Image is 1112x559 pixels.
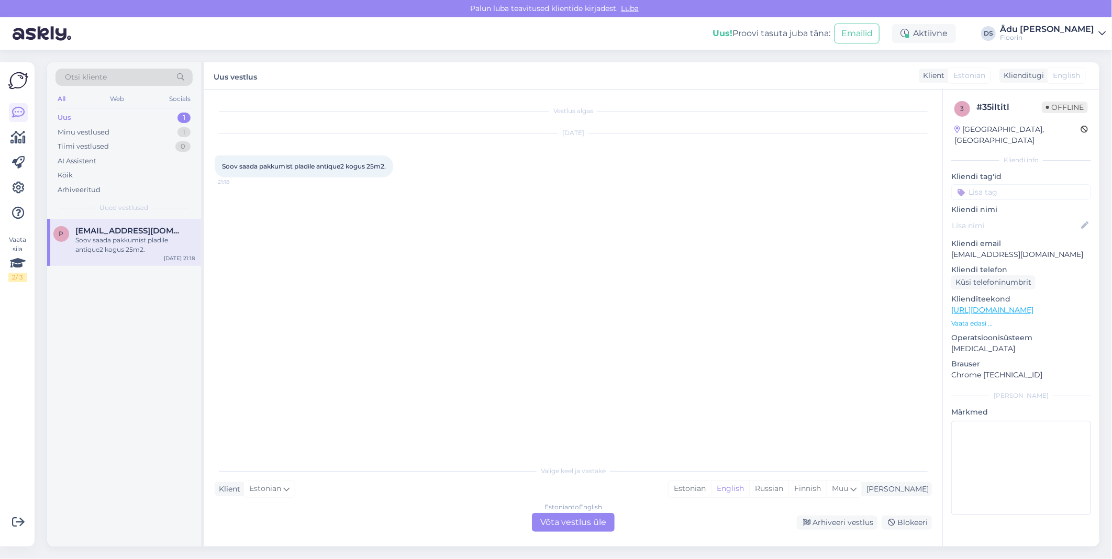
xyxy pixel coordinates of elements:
span: 3 [961,105,964,113]
div: Uus [58,113,71,123]
span: p [59,230,64,238]
div: Estonian [669,481,711,497]
div: [PERSON_NAME] [951,391,1091,400]
b: Uus! [713,28,732,38]
p: Kliendi tag'id [951,171,1091,182]
div: [DATE] 21:18 [164,254,195,262]
div: Russian [749,481,788,497]
p: Kliendi telefon [951,264,1091,275]
input: Lisa nimi [952,220,1079,231]
p: [EMAIL_ADDRESS][DOMAIN_NAME] [951,249,1091,260]
div: Klienditugi [999,70,1044,81]
div: Kõik [58,170,73,181]
input: Lisa tag [951,184,1091,200]
div: Floorin [1000,33,1094,42]
div: Blokeeri [882,516,932,530]
p: Brauser [951,359,1091,370]
div: Arhiveeri vestlus [797,516,877,530]
p: Vaata edasi ... [951,319,1091,328]
span: Soov saada pakkumist pladile antique2 kogus 25m2. [222,162,386,170]
span: paumarehitus@gmail.com [75,226,184,236]
div: Soov saada pakkumist pladile antique2 kogus 25m2. [75,236,195,254]
p: Chrome [TECHNICAL_ID] [951,370,1091,381]
p: Operatsioonisüsteem [951,332,1091,343]
p: Kliendi nimi [951,204,1091,215]
div: Kliendi info [951,155,1091,165]
div: Võta vestlus üle [532,513,615,532]
div: 2 / 3 [8,273,27,282]
div: Web [108,92,127,106]
img: Askly Logo [8,71,28,91]
a: Ädu [PERSON_NAME]Floorin [1000,25,1106,42]
p: Märkmed [951,407,1091,418]
div: Arhiveeritud [58,185,101,195]
span: Estonian [953,70,985,81]
span: Otsi kliente [65,72,107,83]
div: Socials [167,92,193,106]
a: [URL][DOMAIN_NAME] [951,305,1033,315]
div: 0 [175,141,191,152]
p: [MEDICAL_DATA] [951,343,1091,354]
span: Offline [1042,102,1088,113]
div: Proovi tasuta juba täna: [713,27,830,40]
div: English [711,481,749,497]
button: Emailid [835,24,880,43]
div: AI Assistent [58,156,96,166]
div: Estonian to English [544,502,602,512]
div: Aktiivne [892,24,956,43]
div: Küsi telefoninumbrit [951,275,1036,289]
div: Klient [215,484,240,495]
div: # 35iltitl [976,101,1042,114]
div: Vaata siia [8,235,27,282]
div: [GEOGRAPHIC_DATA], [GEOGRAPHIC_DATA] [954,124,1081,146]
div: [PERSON_NAME] [862,484,929,495]
p: Kliendi email [951,238,1091,249]
span: Luba [618,4,642,13]
div: DS [981,26,996,41]
div: Valige keel ja vastake [215,466,932,476]
div: Ädu [PERSON_NAME] [1000,25,1094,33]
div: 1 [177,113,191,123]
span: Estonian [249,483,281,495]
div: Vestlus algas [215,106,932,116]
p: Klienditeekond [951,294,1091,305]
div: Tiimi vestlused [58,141,109,152]
div: Klient [919,70,944,81]
span: Muu [832,484,848,493]
span: English [1053,70,1080,81]
div: 1 [177,127,191,138]
div: Minu vestlused [58,127,109,138]
span: Uued vestlused [100,203,149,213]
div: All [55,92,68,106]
span: 21:18 [218,178,257,186]
label: Uus vestlus [214,69,257,83]
div: [DATE] [215,128,932,138]
div: Finnish [788,481,826,497]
